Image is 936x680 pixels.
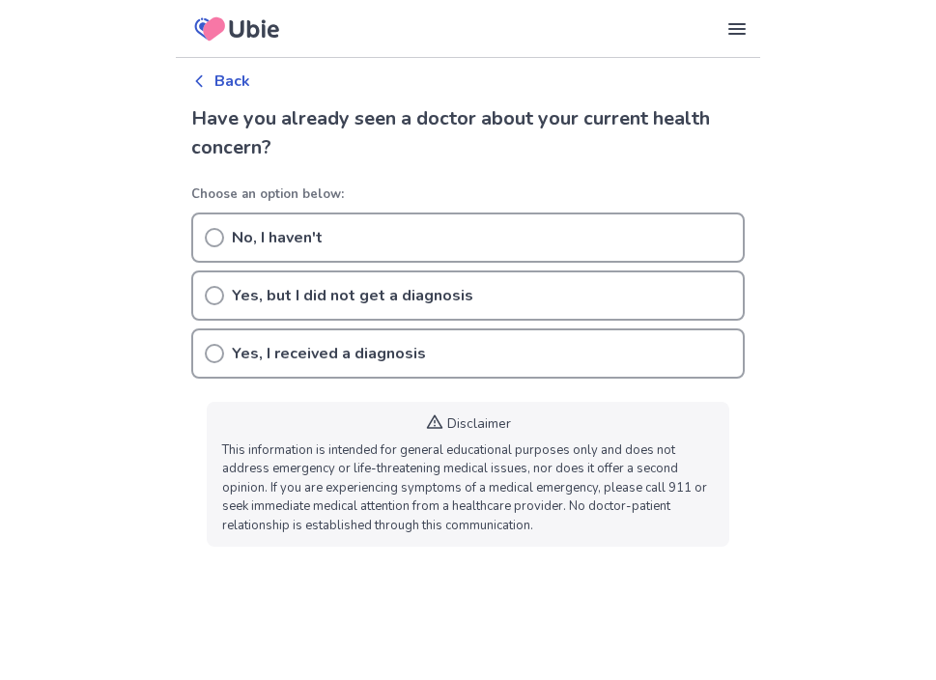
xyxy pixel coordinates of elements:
p: Choose an option below: [191,185,745,205]
p: Yes, but I did not get a diagnosis [232,284,473,307]
p: Yes, I received a diagnosis [232,342,426,365]
p: This information is intended for general educational purposes only and does not address emergency... [222,441,714,536]
p: No, I haven't [232,226,323,249]
p: Back [214,70,250,93]
p: Disclaimer [447,413,511,434]
h2: Have you already seen a doctor about your current health concern? [191,104,745,162]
